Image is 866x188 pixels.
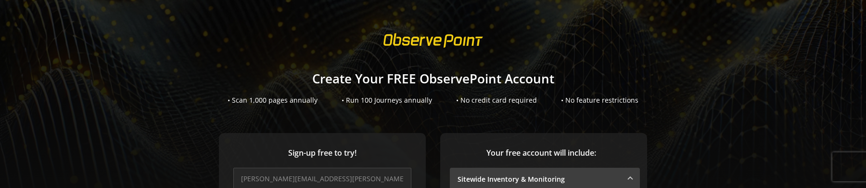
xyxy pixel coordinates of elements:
[561,95,638,105] div: • No feature restrictions
[233,148,411,159] span: Sign-up free to try!
[458,175,621,184] mat-panel-title: Sitewide Inventory & Monitoring
[456,95,537,105] div: • No credit card required
[228,95,318,105] div: • Scan 1,000 pages annually
[450,148,633,159] span: Your free account will include:
[342,95,432,105] div: • Run 100 Journeys annually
